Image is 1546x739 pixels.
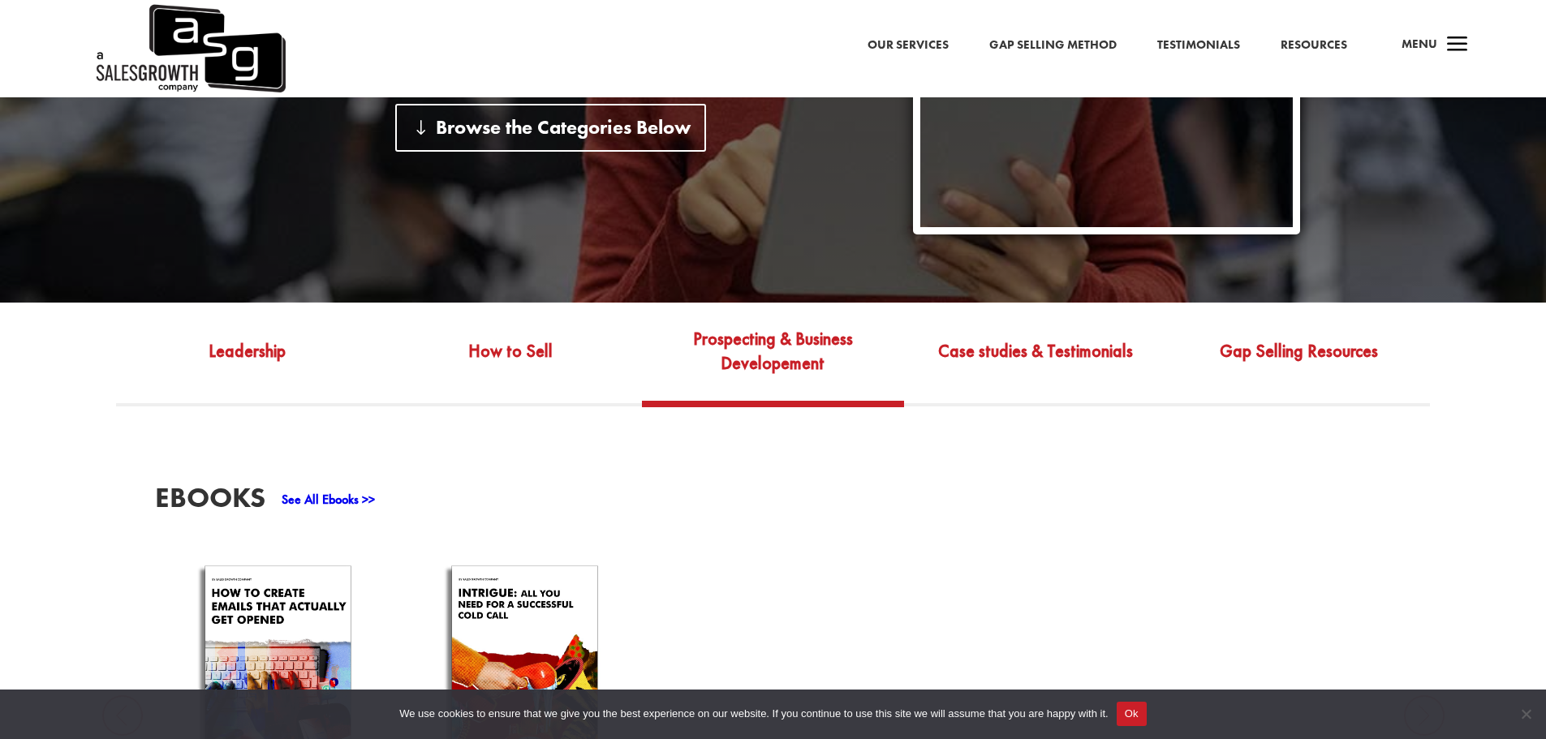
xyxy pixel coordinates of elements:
[155,483,265,520] h3: EBooks
[395,104,706,152] a: Browse the Categories Below
[1157,35,1240,56] a: Testimonials
[1441,29,1474,62] span: a
[379,324,642,401] a: How to Sell
[1518,706,1534,722] span: No
[282,491,375,508] a: See All Ebooks >>
[116,324,379,401] a: Leadership
[920,18,1293,227] iframe: 15 Cold Email Patterns to Break to Get Replies
[642,324,905,401] a: Prospecting & Business Developement
[1117,702,1147,726] button: Ok
[868,35,949,56] a: Our Services
[904,324,1167,401] a: Case studies & Testimonials
[989,35,1117,56] a: Gap Selling Method
[1402,36,1437,52] span: Menu
[1281,35,1347,56] a: Resources
[399,706,1108,722] span: We use cookies to ensure that we give you the best experience on our website. If you continue to ...
[1167,324,1430,401] a: Gap Selling Resources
